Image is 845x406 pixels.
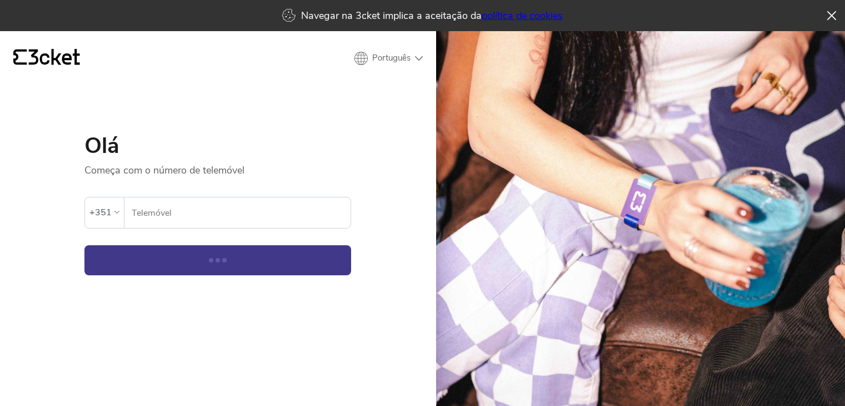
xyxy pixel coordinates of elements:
g: {' '} [13,49,27,65]
a: {' '} [13,49,80,68]
label: Telemóvel [124,197,351,229]
div: +351 [89,204,112,221]
input: Telemóvel [131,197,351,228]
p: Começa com o número de telemóvel [84,157,351,177]
p: Navegar na 3cket implica a aceitação da [301,9,563,22]
a: política de cookies [482,9,563,22]
button: Continuar [84,245,351,275]
h1: Olá [84,135,351,157]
